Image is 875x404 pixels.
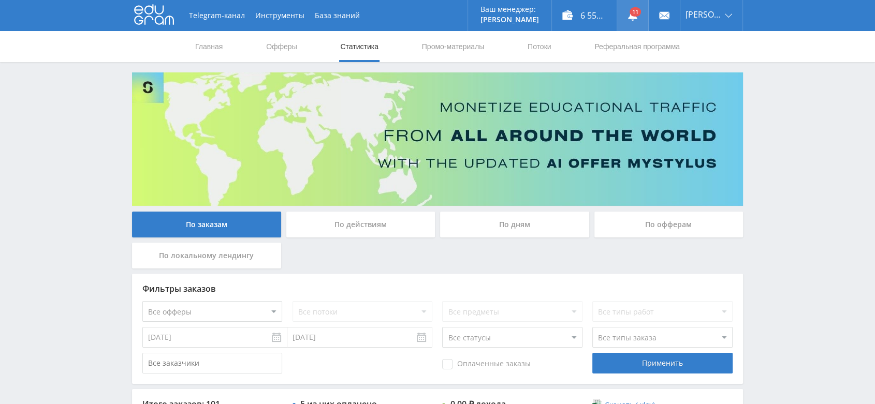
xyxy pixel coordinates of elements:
a: Потоки [527,31,552,62]
a: Реферальная программа [593,31,681,62]
a: Статистика [339,31,380,62]
div: По действиям [286,212,435,237]
p: [PERSON_NAME] [480,16,539,24]
img: Banner [132,72,743,206]
span: [PERSON_NAME] [686,10,722,19]
a: Главная [194,31,224,62]
div: По офферам [594,212,743,237]
a: Промо-материалы [421,31,485,62]
div: Фильтры заказов [142,284,733,293]
input: Все заказчики [142,353,282,373]
span: Оплаченные заказы [442,359,530,369]
div: По локальному лендингу [132,243,281,268]
div: Применить [592,353,732,373]
a: Офферы [265,31,298,62]
div: По заказам [132,212,281,237]
p: Ваш менеджер: [480,5,539,13]
div: По дням [440,212,589,237]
